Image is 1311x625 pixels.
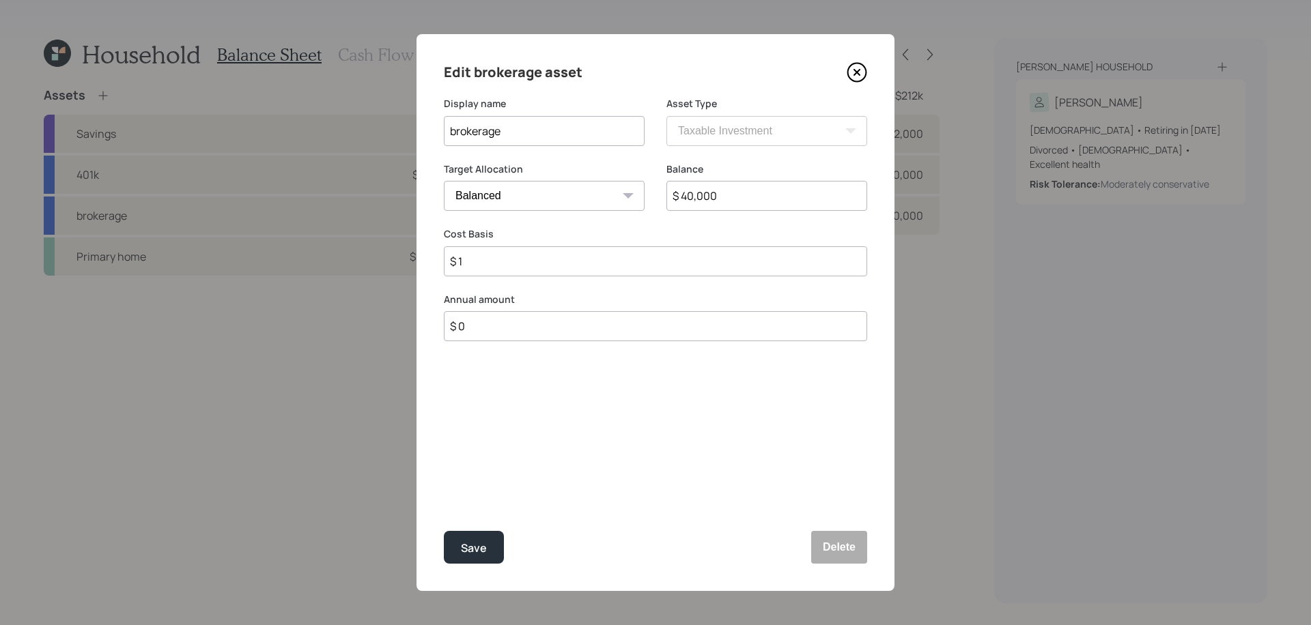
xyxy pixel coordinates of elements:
label: Asset Type [666,97,867,111]
button: Save [444,531,504,564]
label: Annual amount [444,293,867,306]
label: Target Allocation [444,162,645,176]
div: Save [461,539,487,557]
label: Balance [666,162,867,176]
h4: Edit brokerage asset [444,61,582,83]
label: Cost Basis [444,227,867,241]
label: Display name [444,97,645,111]
button: Delete [811,531,867,564]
